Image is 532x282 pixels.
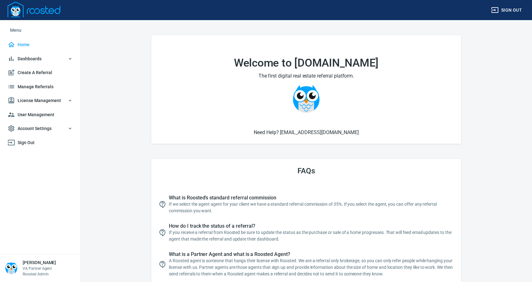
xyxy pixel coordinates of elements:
[5,80,75,94] a: Manage Referrals
[169,195,454,201] span: What is Roosted's standard referral commission
[8,55,73,63] span: Dashboards
[166,57,446,69] h1: Welcome to [DOMAIN_NAME]
[169,201,454,214] p: If we select the agent agent for your client we have a standard referral commission of 35%. If yo...
[8,2,60,17] img: Logo
[159,128,454,136] h6: Need Help? [EMAIL_ADDRESS][DOMAIN_NAME]
[159,166,454,175] h3: FAQs
[23,259,56,266] h6: [PERSON_NAME]
[8,69,73,77] span: Create A Referral
[166,72,446,80] h2: The first digital real estate referral platform.
[5,23,75,38] li: Menu
[5,94,75,108] button: License Management
[5,108,75,122] a: User Management
[8,83,73,91] span: Manage Referrals
[169,229,454,242] p: If you receive a referral from Roosted be sure to update the status as the purchase or sale of a ...
[5,66,75,80] a: Create A Referral
[5,52,75,66] button: Dashboards
[8,125,73,133] span: Account Settings
[505,254,527,277] iframe: Chat
[169,223,454,229] span: How do I track the status of a referral?
[23,266,56,271] p: VA Partner Agent
[489,4,524,16] button: Sign out
[8,139,73,147] span: Sign Out
[491,6,522,14] span: Sign out
[23,271,56,277] p: Roosted Admin
[5,122,75,136] button: Account Settings
[8,97,73,105] span: License Management
[292,85,320,113] img: Owlie
[8,111,73,119] span: User Management
[5,38,75,52] a: Home
[5,262,18,274] img: Person
[169,251,454,258] span: What is a Partner Agent and what is a Roosted Agent?
[8,41,73,49] span: Home
[169,258,454,277] p: A Roosted agent is someone that hangs their license with Roosted. We are a referral only brokerag...
[5,136,75,150] a: Sign Out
